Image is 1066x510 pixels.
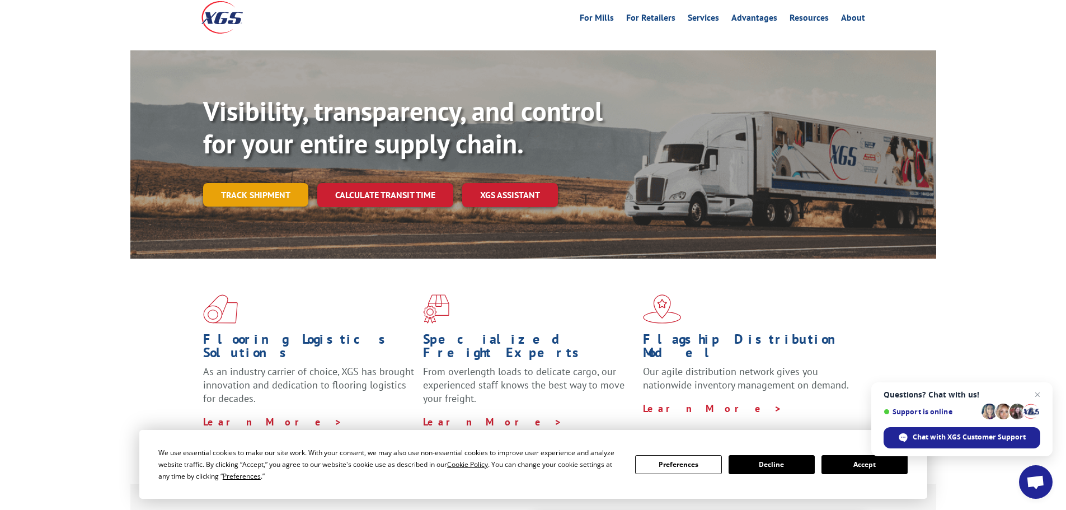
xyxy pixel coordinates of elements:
h1: Specialized Freight Experts [423,333,635,365]
a: For Mills [580,13,614,26]
a: Advantages [731,13,777,26]
button: Decline [729,455,815,474]
span: Support is online [884,408,978,416]
div: Open chat [1019,465,1053,499]
button: Preferences [635,455,721,474]
span: Cookie Policy [447,460,488,469]
a: Calculate transit time [317,183,453,207]
span: Close chat [1031,388,1044,401]
b: Visibility, transparency, and control for your entire supply chain. [203,93,603,161]
span: Questions? Chat with us! [884,390,1040,399]
span: Preferences [223,471,261,481]
a: For Retailers [626,13,675,26]
h1: Flagship Distribution Model [643,333,854,365]
div: Cookie Consent Prompt [139,430,927,499]
div: Chat with XGS Customer Support [884,427,1040,448]
a: XGS ASSISTANT [462,183,558,207]
a: About [841,13,865,26]
a: Learn More > [643,402,782,415]
span: Chat with XGS Customer Support [913,432,1026,442]
div: We use essential cookies to make our site work. With your consent, we may also use non-essential ... [158,447,622,482]
img: xgs-icon-flagship-distribution-model-red [643,294,682,324]
p: From overlength loads to delicate cargo, our experienced staff knows the best way to move your fr... [423,365,635,415]
h1: Flooring Logistics Solutions [203,333,415,365]
a: Services [688,13,719,26]
button: Accept [821,455,908,474]
a: Resources [790,13,829,26]
span: Our agile distribution network gives you nationwide inventory management on demand. [643,365,849,391]
a: Learn More > [423,415,562,428]
span: As an industry carrier of choice, XGS has brought innovation and dedication to flooring logistics... [203,365,414,405]
a: Learn More > [203,415,342,428]
img: xgs-icon-total-supply-chain-intelligence-red [203,294,238,324]
a: Track shipment [203,183,308,207]
img: xgs-icon-focused-on-flooring-red [423,294,449,324]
